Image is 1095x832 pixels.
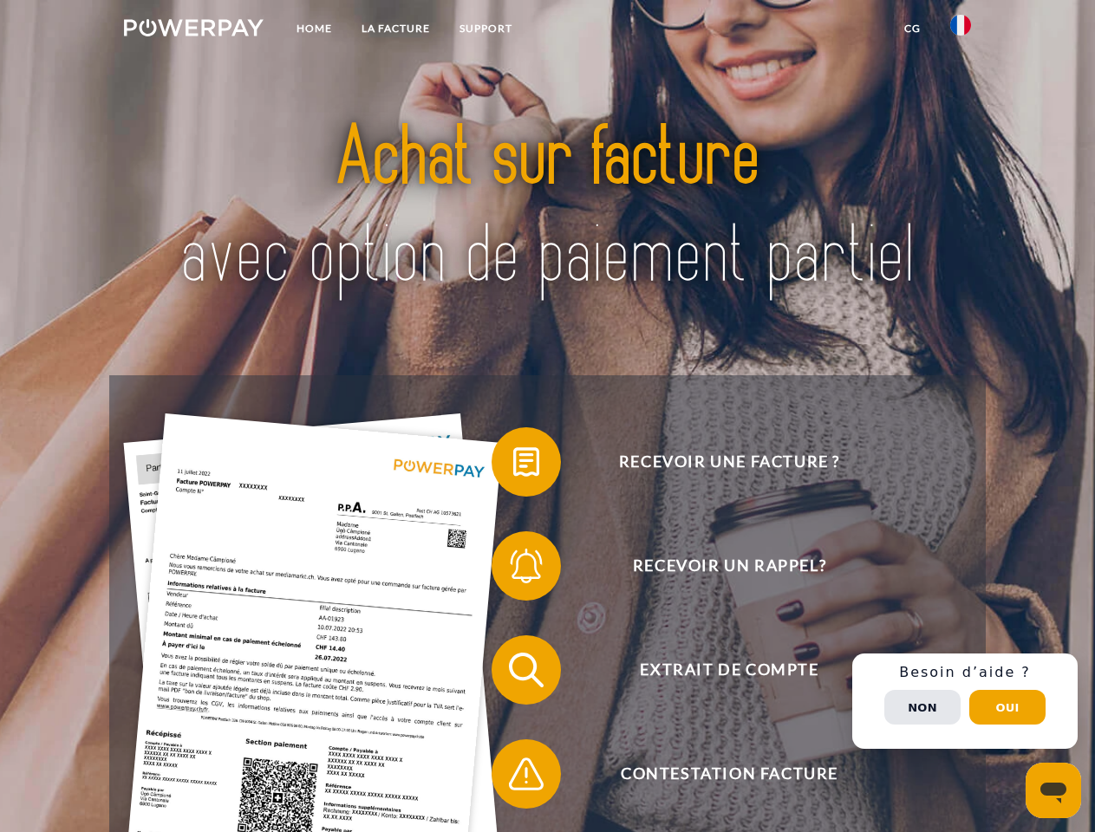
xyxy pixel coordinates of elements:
span: Recevoir un rappel? [517,531,942,601]
img: qb_bill.svg [505,440,548,484]
span: Extrait de compte [517,635,942,705]
img: logo-powerpay-white.svg [124,19,264,36]
button: Recevoir un rappel? [492,531,942,601]
button: Recevoir une facture ? [492,427,942,497]
img: qb_search.svg [505,648,548,692]
h3: Besoin d’aide ? [863,664,1067,681]
img: title-powerpay_fr.svg [166,83,929,332]
button: Contestation Facture [492,739,942,809]
button: Oui [969,690,1046,725]
div: Schnellhilfe [852,653,1078,749]
a: Support [445,13,527,44]
button: Non [884,690,961,725]
span: Recevoir une facture ? [517,427,942,497]
img: qb_warning.svg [505,752,548,796]
span: Contestation Facture [517,739,942,809]
a: CG [890,13,935,44]
iframe: Bouton de lancement de la fenêtre de messagerie [1026,763,1081,818]
a: Home [282,13,347,44]
img: qb_bell.svg [505,544,548,588]
a: LA FACTURE [347,13,445,44]
button: Extrait de compte [492,635,942,705]
img: fr [950,15,971,36]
